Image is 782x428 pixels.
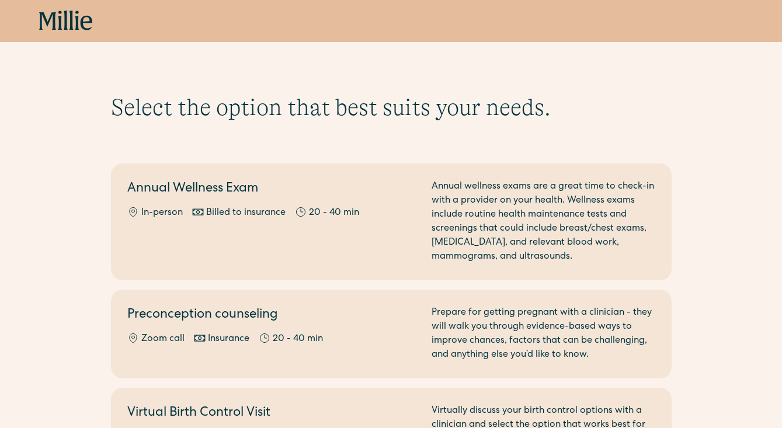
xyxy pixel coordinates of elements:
[309,206,359,220] div: 20 - 40 min
[127,306,418,325] h2: Preconception counseling
[111,163,672,280] a: Annual Wellness ExamIn-personBilled to insurance20 - 40 minAnnual wellness exams are a great time...
[273,332,323,346] div: 20 - 40 min
[208,332,249,346] div: Insurance
[206,206,286,220] div: Billed to insurance
[127,404,418,423] h2: Virtual Birth Control Visit
[141,332,185,346] div: Zoom call
[111,290,672,378] a: Preconception counselingZoom callInsurance20 - 40 minPrepare for getting pregnant with a clinicia...
[127,180,418,199] h2: Annual Wellness Exam
[111,93,672,121] h1: Select the option that best suits your needs.
[432,306,655,362] div: Prepare for getting pregnant with a clinician - they will walk you through evidence-based ways to...
[141,206,183,220] div: In-person
[432,180,655,264] div: Annual wellness exams are a great time to check-in with a provider on your health. Wellness exams...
